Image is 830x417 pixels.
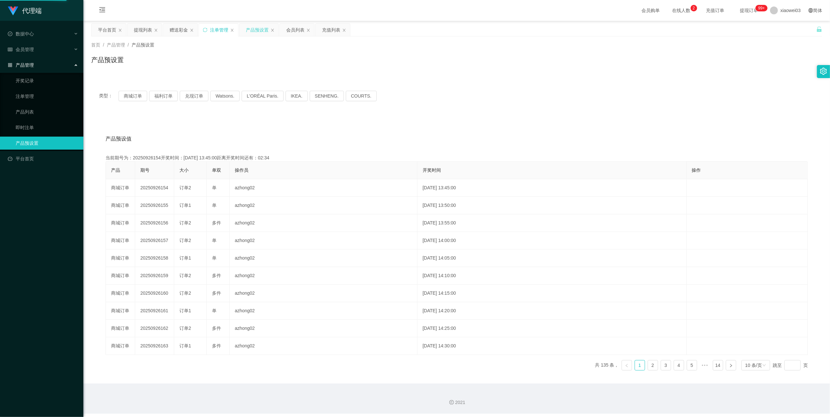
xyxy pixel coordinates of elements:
[230,320,417,337] td: azhong02
[170,24,188,36] div: 赠送彩金
[91,55,124,65] h1: 产品预设置
[417,285,687,302] td: [DATE] 14:15:00
[8,32,12,36] i: 图标: check-circle-o
[179,220,191,225] span: 订单2
[212,308,217,313] span: 单
[230,214,417,232] td: azhong02
[622,360,632,370] li: 上一页
[103,42,104,47] span: /
[179,203,191,208] span: 订单1
[8,47,34,52] span: 会员管理
[16,90,78,103] a: 注单管理
[106,302,135,320] td: 商城订单
[648,360,658,370] a: 2
[417,337,687,355] td: [DATE] 14:30:00
[820,68,827,75] i: 图标: setting
[179,308,191,313] span: 订单1
[726,360,736,370] li: 下一页
[203,28,207,32] i: 图标: sync
[91,0,113,21] i: 图标: menu-fold
[16,121,78,134] a: 即时注单
[230,302,417,320] td: azhong02
[98,24,116,36] div: 平台首页
[179,290,191,296] span: 订单2
[119,91,147,101] button: 商城订单
[661,360,671,370] li: 3
[179,168,189,173] span: 大小
[648,360,658,370] li: 2
[306,28,310,32] i: 图标: close
[128,42,129,47] span: /
[756,5,767,11] sup: 1206
[700,360,710,370] span: •••
[118,28,122,32] i: 图标: close
[417,249,687,267] td: [DATE] 14:05:00
[230,179,417,197] td: azhong02
[154,28,158,32] i: 图标: close
[210,91,240,101] button: Watsons.
[179,238,191,243] span: 订单2
[135,337,174,355] td: 20250926163
[703,8,728,13] span: 充值订单
[674,360,684,370] a: 4
[595,360,619,370] li: 共 135 条，
[346,91,377,101] button: COURTS.
[8,63,12,67] i: 图标: appstore-o
[212,290,221,296] span: 多件
[179,255,191,261] span: 订单1
[230,267,417,285] td: azhong02
[816,26,822,32] i: 图标: unlock
[449,400,454,405] i: 图标: copyright
[417,214,687,232] td: [DATE] 13:55:00
[286,24,304,36] div: 会员列表
[149,91,178,101] button: 福利订单
[809,8,813,13] i: 图标: global
[16,74,78,87] a: 开奖记录
[190,28,194,32] i: 图标: close
[135,232,174,249] td: 20250926157
[635,360,645,370] li: 1
[635,360,645,370] a: 1
[106,179,135,197] td: 商城订单
[135,197,174,214] td: 20250926155
[135,214,174,232] td: 20250926156
[713,360,723,370] li: 14
[417,302,687,320] td: [DATE] 14:20:00
[140,168,149,173] span: 期号
[762,363,766,368] i: 图标: down
[22,0,42,21] h1: 代理端
[230,197,417,214] td: azhong02
[106,232,135,249] td: 商城订单
[773,360,808,370] div: 跳至 页
[179,343,191,348] span: 订单1
[693,5,695,11] p: 2
[235,168,248,173] span: 操作员
[212,343,221,348] span: 多件
[230,337,417,355] td: azhong02
[212,203,217,208] span: 单
[212,238,217,243] span: 单
[106,267,135,285] td: 商城订单
[286,91,308,101] button: IKEA.
[212,273,221,278] span: 多件
[423,168,441,173] span: 开奖时间
[16,137,78,150] a: 产品预设置
[729,364,733,368] i: 图标: right
[8,7,18,16] img: logo.9652507e.png
[8,152,78,165] a: 图标: dashboard平台首页
[417,232,687,249] td: [DATE] 14:00:00
[111,168,120,173] span: 产品
[242,91,284,101] button: L'ORÉAL Paris.
[8,47,12,52] i: 图标: table
[212,168,221,173] span: 单双
[135,320,174,337] td: 20250926162
[691,5,697,11] sup: 2
[99,91,119,101] span: 类型：
[687,360,697,370] a: 5
[230,232,417,249] td: azhong02
[625,364,629,368] i: 图标: left
[669,8,694,13] span: 在线人数
[106,249,135,267] td: 商城订单
[212,326,221,331] span: 多件
[246,24,269,36] div: 产品预设置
